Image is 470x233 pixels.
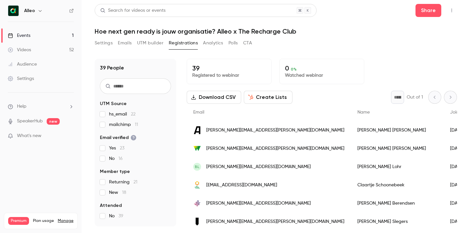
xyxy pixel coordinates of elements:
span: 16 [118,156,123,161]
button: Polls [228,38,238,48]
p: 0 [285,64,359,72]
div: [PERSON_NAME] [PERSON_NAME] [351,121,444,139]
button: Registrations [169,38,198,48]
span: [PERSON_NAME][EMAIL_ADDRESS][PERSON_NAME][DOMAIN_NAME] [206,218,344,225]
span: Yes [109,145,124,151]
p: Registered to webinar [192,72,266,79]
span: 23 [120,146,124,150]
span: 21 [133,180,137,184]
span: Returning [109,179,137,185]
span: No [109,155,123,162]
button: Analytics [203,38,223,48]
span: [PERSON_NAME][EMAIL_ADDRESS][DOMAIN_NAME] [206,163,311,170]
button: Settings [95,38,113,48]
span: [PERSON_NAME][EMAIL_ADDRESS][PERSON_NAME][DOMAIN_NAME] [206,145,344,152]
div: Events [8,32,30,39]
span: [EMAIL_ADDRESS][DOMAIN_NAME] [206,182,277,189]
span: 0 % [291,67,297,71]
span: Attended [100,202,122,209]
span: No [109,213,123,219]
div: Claartje Schoonebeek [351,176,444,194]
a: Manage [58,218,73,224]
span: What's new [17,132,41,139]
img: regionaalenergieloket.nl [193,218,201,225]
iframe: Noticeable Trigger [66,133,74,139]
p: Watched webinar [285,72,359,79]
button: Share [415,4,441,17]
span: new [47,118,60,125]
img: zonnebloem.nl [193,181,201,189]
h1: 39 People [100,64,124,72]
div: Videos [8,47,31,53]
div: [PERSON_NAME] [PERSON_NAME] [351,139,444,158]
p: Out of 1 [407,94,423,101]
span: Plan usage [33,218,54,224]
img: skyscrapers.co [193,199,201,207]
div: Audience [8,61,37,68]
button: Create Lists [244,91,292,104]
span: BL [195,164,199,170]
img: Alleo [8,6,19,16]
span: 18 [122,190,126,195]
h6: Alleo [24,8,35,14]
img: baeken.com [193,126,201,134]
span: New [109,189,126,196]
button: Download CSV [187,91,241,104]
div: Settings [8,75,34,82]
span: hs_email [109,111,135,117]
span: 39 [118,214,123,218]
li: help-dropdown-opener [8,103,74,110]
span: UTM Source [100,101,127,107]
button: CTA [243,38,252,48]
button: UTM builder [137,38,164,48]
span: Member type [100,168,130,175]
span: [PERSON_NAME][EMAIL_ADDRESS][PERSON_NAME][DOMAIN_NAME] [206,127,344,134]
h1: Hoe next gen ready is jouw organisatie? Alleo x The Recharge Club [95,27,457,35]
span: 11 [135,122,138,127]
span: Help [17,103,26,110]
div: [PERSON_NAME] Berendsen [351,194,444,212]
span: Email verified [100,134,136,141]
span: Views [100,226,113,232]
span: Premium [8,217,29,225]
div: Search for videos or events [100,7,165,14]
div: [PERSON_NAME] Lohr [351,158,444,176]
button: Emails [118,38,132,48]
span: Name [357,110,370,115]
span: 22 [131,112,135,116]
span: mailchimp [109,121,138,128]
img: rominwest.nl [193,145,201,152]
span: [PERSON_NAME][EMAIL_ADDRESS][DOMAIN_NAME] [206,200,311,207]
span: Email [193,110,204,115]
a: SpeakerHub [17,118,43,125]
div: [PERSON_NAME] Slegers [351,212,444,231]
p: 39 [192,64,266,72]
